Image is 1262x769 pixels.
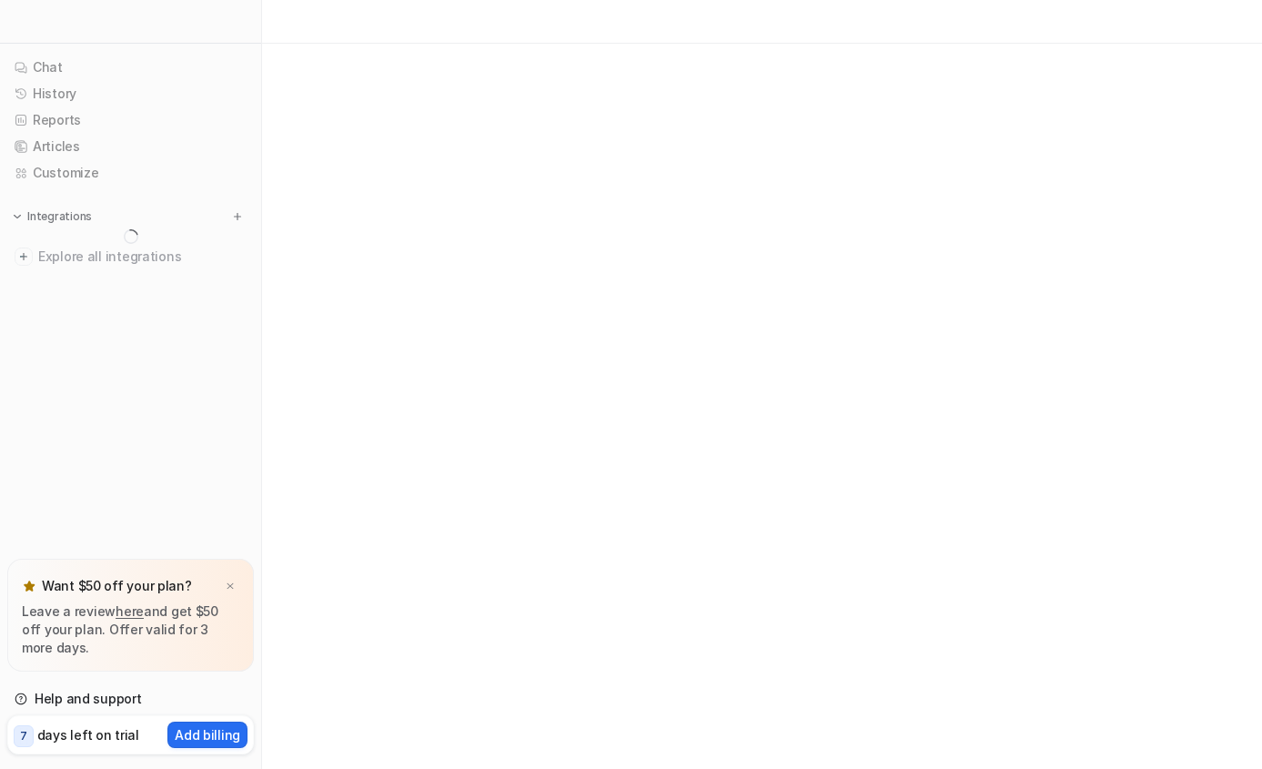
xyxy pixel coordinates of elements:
[7,81,254,106] a: History
[22,602,239,657] p: Leave a review and get $50 off your plan. Offer valid for 3 more days.
[7,686,254,712] a: Help and support
[22,579,36,593] img: star
[7,107,254,133] a: Reports
[167,722,247,748] button: Add billing
[7,160,254,186] a: Customize
[116,603,144,619] a: here
[231,210,244,223] img: menu_add.svg
[38,242,247,271] span: Explore all integrations
[7,55,254,80] a: Chat
[20,728,27,744] p: 7
[7,207,97,226] button: Integrations
[225,581,236,592] img: x
[27,209,92,224] p: Integrations
[7,244,254,269] a: Explore all integrations
[175,725,240,744] p: Add billing
[42,577,192,595] p: Want $50 off your plan?
[37,725,139,744] p: days left on trial
[7,134,254,159] a: Articles
[15,248,33,266] img: explore all integrations
[11,210,24,223] img: expand menu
